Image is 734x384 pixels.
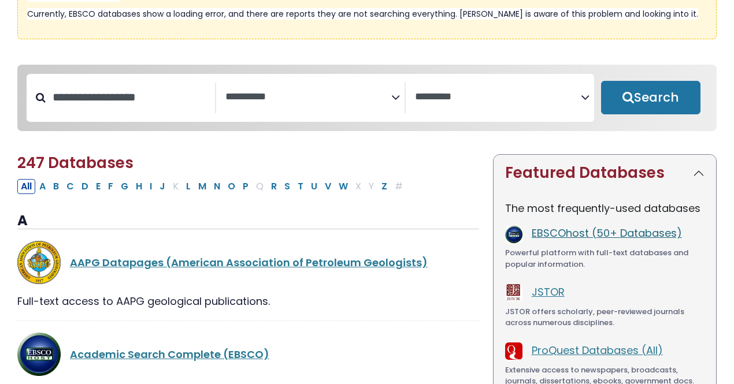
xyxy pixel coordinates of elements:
[117,179,132,194] button: Filter Results G
[183,179,194,194] button: Filter Results L
[70,347,269,361] a: Academic Search Complete (EBSCO)
[92,179,104,194] button: Filter Results E
[46,88,215,107] input: Search database by title or keyword
[146,179,155,194] button: Filter Results I
[50,179,62,194] button: Filter Results B
[17,178,407,193] div: Alpha-list to filter by first letter of database name
[505,306,705,329] div: JSTOR offers scholarly, peer-reviewed journals across numerous disciplines.
[63,179,77,194] button: Filter Results C
[224,179,239,194] button: Filter Results O
[294,179,307,194] button: Filter Results T
[307,179,321,194] button: Filter Results U
[70,255,428,270] a: AAPG Datapages (American Association of Petroleum Geologists)
[505,247,705,270] div: Powerful platform with full-text databases and popular information.
[335,179,351,194] button: Filter Results W
[321,179,335,194] button: Filter Results V
[494,155,716,191] button: Featured Databases
[36,179,49,194] button: Filter Results A
[532,285,565,299] a: JSTOR
[17,152,134,173] span: 247 Databases
[17,212,479,230] h3: A
[210,179,224,194] button: Filter Results N
[132,179,146,194] button: Filter Results H
[17,293,479,309] div: Full-text access to AAPG geological publications.
[505,200,705,216] p: The most frequently-used databases
[268,179,280,194] button: Filter Results R
[281,179,294,194] button: Filter Results S
[195,179,210,194] button: Filter Results M
[239,179,252,194] button: Filter Results P
[225,91,391,103] textarea: Search
[17,65,717,132] nav: Search filters
[105,179,117,194] button: Filter Results F
[378,179,391,194] button: Filter Results Z
[532,343,663,357] a: ProQuest Databases (All)
[27,8,698,20] span: Currently, EBSCO databases show a loading error, and there are reports they are not searching eve...
[156,179,169,194] button: Filter Results J
[17,179,35,194] button: All
[415,91,581,103] textarea: Search
[78,179,92,194] button: Filter Results D
[532,226,682,240] a: EBSCOhost (50+ Databases)
[601,81,700,114] button: Submit for Search Results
